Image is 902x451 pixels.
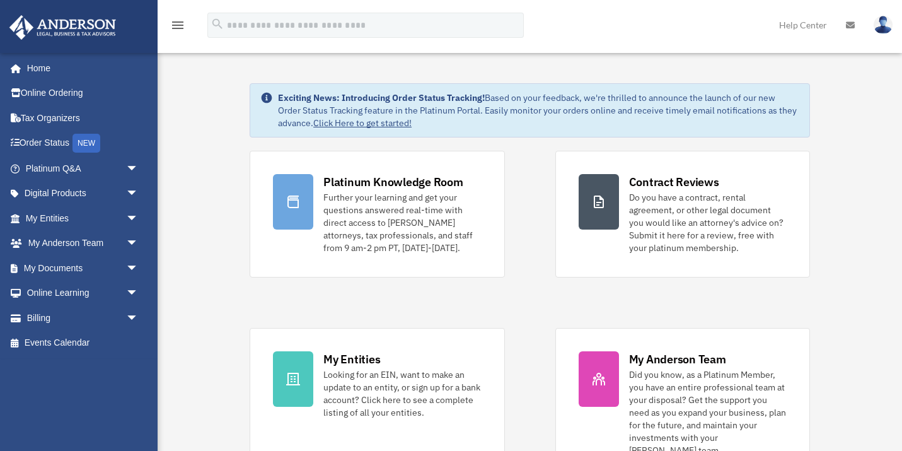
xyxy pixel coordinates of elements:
[9,231,158,256] a: My Anderson Teamarrow_drop_down
[323,368,481,419] div: Looking for an EIN, want to make an update to an entity, or sign up for a bank account? Click her...
[874,16,893,34] img: User Pic
[9,255,158,281] a: My Documentsarrow_drop_down
[250,151,504,278] a: Platinum Knowledge Room Further your learning and get your questions answered real-time with dire...
[9,281,158,306] a: Online Learningarrow_drop_down
[313,117,412,129] a: Click Here to get started!
[6,15,120,40] img: Anderson Advisors Platinum Portal
[9,131,158,156] a: Order StatusNEW
[126,255,151,281] span: arrow_drop_down
[9,331,158,356] a: Events Calendar
[323,351,380,367] div: My Entities
[278,92,485,103] strong: Exciting News: Introducing Order Status Tracking!
[629,351,726,367] div: My Anderson Team
[126,206,151,231] span: arrow_drop_down
[170,18,185,33] i: menu
[126,181,151,207] span: arrow_drop_down
[9,81,158,106] a: Online Ordering
[555,151,810,278] a: Contract Reviews Do you have a contract, rental agreement, or other legal document you would like...
[9,181,158,206] a: Digital Productsarrow_drop_down
[9,156,158,181] a: Platinum Q&Aarrow_drop_down
[9,206,158,231] a: My Entitiesarrow_drop_down
[211,17,224,31] i: search
[126,281,151,307] span: arrow_drop_down
[126,305,151,331] span: arrow_drop_down
[126,156,151,182] span: arrow_drop_down
[323,174,463,190] div: Platinum Knowledge Room
[9,305,158,331] a: Billingarrow_drop_down
[170,22,185,33] a: menu
[629,174,719,190] div: Contract Reviews
[323,191,481,254] div: Further your learning and get your questions answered real-time with direct access to [PERSON_NAM...
[126,231,151,257] span: arrow_drop_down
[278,91,799,129] div: Based on your feedback, we're thrilled to announce the launch of our new Order Status Tracking fe...
[9,56,151,81] a: Home
[72,134,100,153] div: NEW
[629,191,787,254] div: Do you have a contract, rental agreement, or other legal document you would like an attorney's ad...
[9,105,158,131] a: Tax Organizers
